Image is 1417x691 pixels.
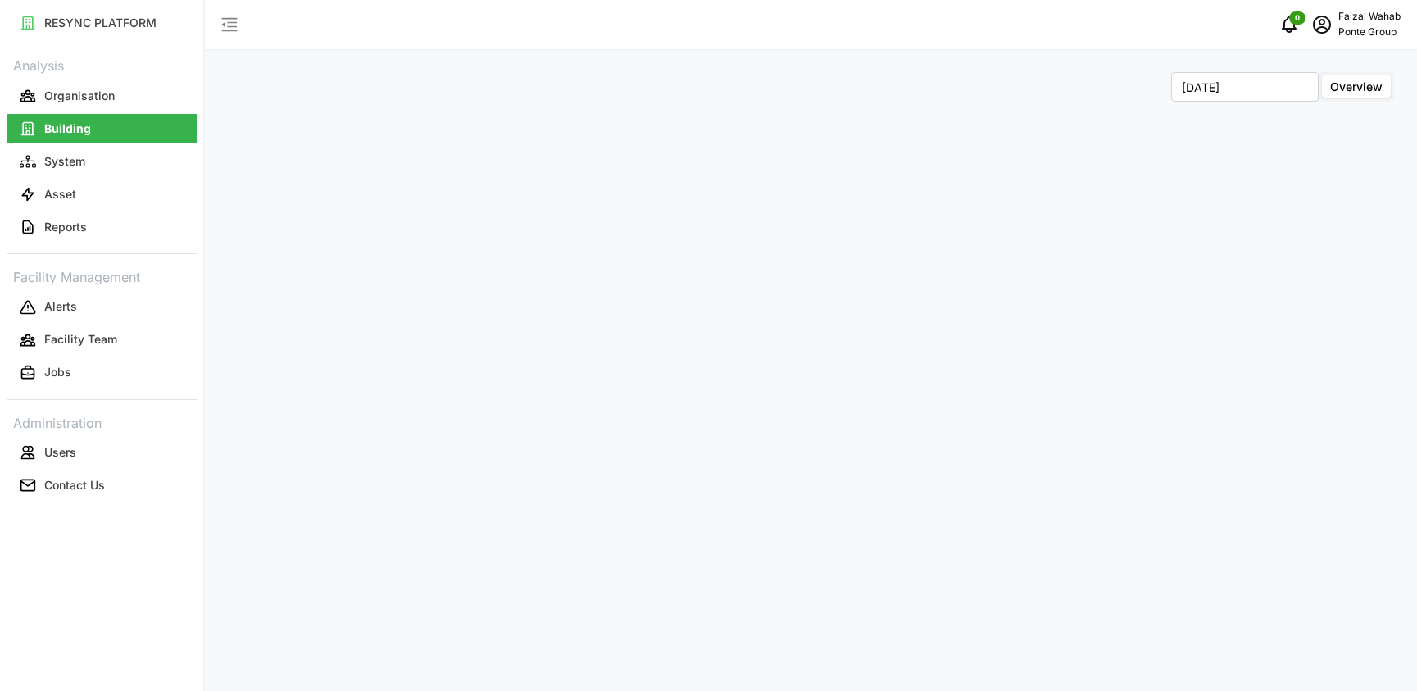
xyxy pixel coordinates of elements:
p: Administration [7,410,197,434]
a: Users [7,436,197,469]
p: Users [44,444,76,461]
p: Building [44,120,91,137]
p: Analysis [7,52,197,76]
a: RESYNC PLATFORM [7,7,197,39]
p: Ponte Group [1338,25,1401,40]
button: Users [7,438,197,467]
a: Reports [7,211,197,243]
button: System [7,147,197,176]
a: Building [7,112,197,145]
span: Overview [1330,80,1383,93]
p: Reports [44,219,87,235]
p: Jobs [44,364,71,380]
button: RESYNC PLATFORM [7,8,197,38]
input: Select Month [1171,72,1319,102]
span: 0 [1295,12,1300,24]
button: Contact Us [7,471,197,500]
button: schedule [1306,8,1338,41]
button: Asset [7,180,197,209]
p: Asset [44,186,76,202]
a: Contact Us [7,469,197,502]
button: Alerts [7,293,197,322]
p: Facility Management [7,264,197,288]
p: System [44,153,85,170]
p: Alerts [44,298,77,315]
button: Reports [7,212,197,242]
button: Building [7,114,197,143]
a: System [7,145,197,178]
button: notifications [1273,8,1306,41]
p: Organisation [44,88,115,104]
p: Contact Us [44,477,105,493]
a: Jobs [7,357,197,389]
a: Asset [7,178,197,211]
a: Organisation [7,80,197,112]
button: Facility Team [7,325,197,355]
p: Faizal Wahab [1338,9,1401,25]
a: Alerts [7,291,197,324]
p: Facility Team [44,331,117,348]
button: Organisation [7,81,197,111]
p: RESYNC PLATFORM [44,15,157,31]
a: Facility Team [7,324,197,357]
button: Jobs [7,358,197,388]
